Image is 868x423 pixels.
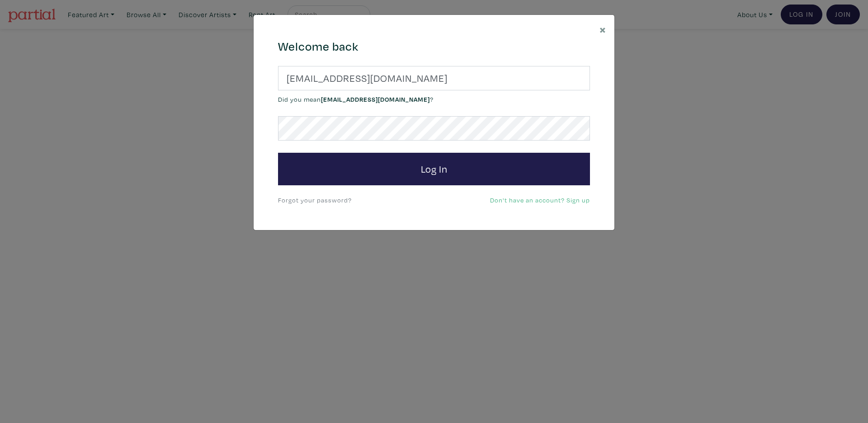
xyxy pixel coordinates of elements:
button: Log In [278,153,590,185]
button: Close [591,15,614,43]
span: × [599,21,606,37]
a: Forgot your password? [278,196,352,204]
div: Did you mean ? [278,94,590,104]
input: Your email [278,66,590,90]
h4: Welcome back [278,39,590,54]
a: [EMAIL_ADDRESS][DOMAIN_NAME] [321,95,430,103]
a: Don't have an account? Sign up [490,196,590,204]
